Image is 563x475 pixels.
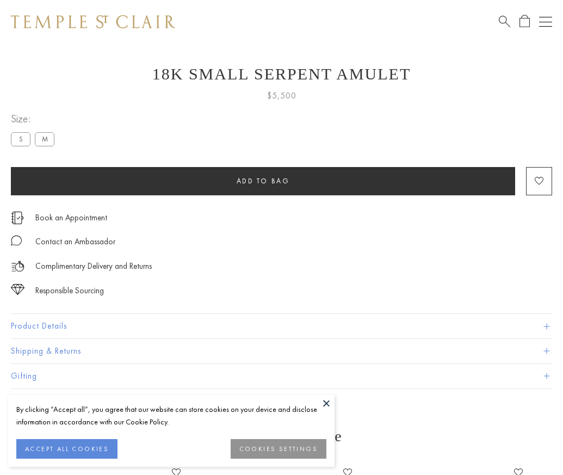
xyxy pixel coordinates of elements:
[11,132,30,146] label: S
[231,439,326,459] button: COOKIES SETTINGS
[11,212,24,224] img: icon_appointment.svg
[35,235,115,249] div: Contact an Ambassador
[35,212,107,224] a: Book an Appointment
[11,167,515,195] button: Add to bag
[11,339,552,363] button: Shipping & Returns
[267,89,296,103] span: $5,500
[16,439,117,459] button: ACCEPT ALL COOKIES
[11,110,59,128] span: Size:
[519,15,530,28] a: Open Shopping Bag
[11,65,552,83] h1: 18K Small Serpent Amulet
[11,260,24,273] img: icon_delivery.svg
[11,284,24,295] img: icon_sourcing.svg
[16,403,326,428] div: By clicking “Accept all”, you agree that our website can store cookies on your device and disclos...
[539,15,552,28] button: Open navigation
[35,132,54,146] label: M
[237,176,290,186] span: Add to bag
[11,314,552,338] button: Product Details
[11,364,552,388] button: Gifting
[35,284,104,298] div: Responsible Sourcing
[11,15,175,28] img: Temple St. Clair
[35,260,152,273] p: Complimentary Delivery and Returns
[499,15,510,28] a: Search
[11,235,22,246] img: MessageIcon-01_2.svg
